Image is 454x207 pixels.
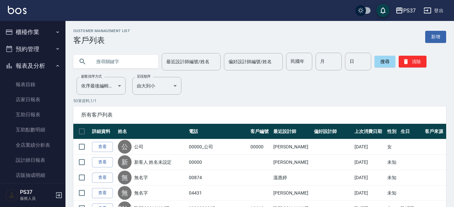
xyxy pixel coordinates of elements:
[403,7,416,15] div: PS37
[386,124,399,139] th: 性別
[90,124,116,139] th: 詳細資料
[399,56,427,67] button: 清除
[187,124,249,139] th: 電話
[5,189,18,202] img: Person
[134,159,172,165] a: 新客人 姓名未設定
[3,57,63,74] button: 報表及分析
[187,170,249,185] td: 00874
[3,138,63,153] a: 全店業績分析表
[20,196,53,201] p: 服務人員
[81,74,102,79] label: 顧客排序方式
[249,124,272,139] th: 客戶編號
[421,5,446,17] button: 登出
[3,77,63,92] a: 報表目錄
[386,185,399,201] td: 未知
[425,31,446,43] a: 新增
[272,139,312,155] td: [PERSON_NAME]
[386,155,399,170] td: 未知
[118,171,132,184] div: 無
[3,153,63,168] a: 設計師日報表
[92,157,113,167] a: 查看
[118,155,132,169] div: 新
[77,77,126,95] div: 依序最後編輯時間
[272,185,312,201] td: [PERSON_NAME]
[376,4,390,17] button: save
[134,174,148,181] a: 無名字
[3,41,63,58] button: 預約管理
[73,98,446,104] p: 50 筆資料, 1 / 1
[3,183,63,198] a: 費用分析表
[187,155,249,170] td: 00000
[92,142,113,152] a: 查看
[3,107,63,122] a: 互助日報表
[393,4,418,17] button: PS37
[272,124,312,139] th: 最近設計師
[353,124,386,139] th: 上次消費日期
[116,124,188,139] th: 姓名
[187,185,249,201] td: 04431
[353,155,386,170] td: [DATE]
[118,140,132,154] div: 公
[134,190,148,196] a: 無名字
[134,143,143,150] a: 公司
[73,36,130,45] h3: 客戶列表
[353,185,386,201] td: [DATE]
[118,186,132,200] div: 無
[3,168,63,183] a: 店販抽成明細
[353,139,386,155] td: [DATE]
[312,124,353,139] th: 偏好設計師
[92,53,153,70] input: 搜尋關鍵字
[3,122,63,137] a: 互助點數明細
[272,170,312,185] td: 溫惠婷
[386,139,399,155] td: 女
[272,155,312,170] td: [PERSON_NAME]
[423,124,446,139] th: 客戶來源
[92,188,113,198] a: 查看
[73,29,130,33] h2: Customer Management List
[8,6,27,14] img: Logo
[386,170,399,185] td: 未知
[137,74,151,79] label: 呈現順序
[81,112,438,118] span: 所有客戶列表
[3,24,63,41] button: 櫃檯作業
[399,124,423,139] th: 生日
[187,139,249,155] td: 00000_公司
[249,139,272,155] td: 00000
[92,173,113,183] a: 查看
[132,77,181,95] div: 由大到小
[374,56,395,67] button: 搜尋
[353,170,386,185] td: [DATE]
[20,189,53,196] h5: PS37
[3,92,63,107] a: 店家日報表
